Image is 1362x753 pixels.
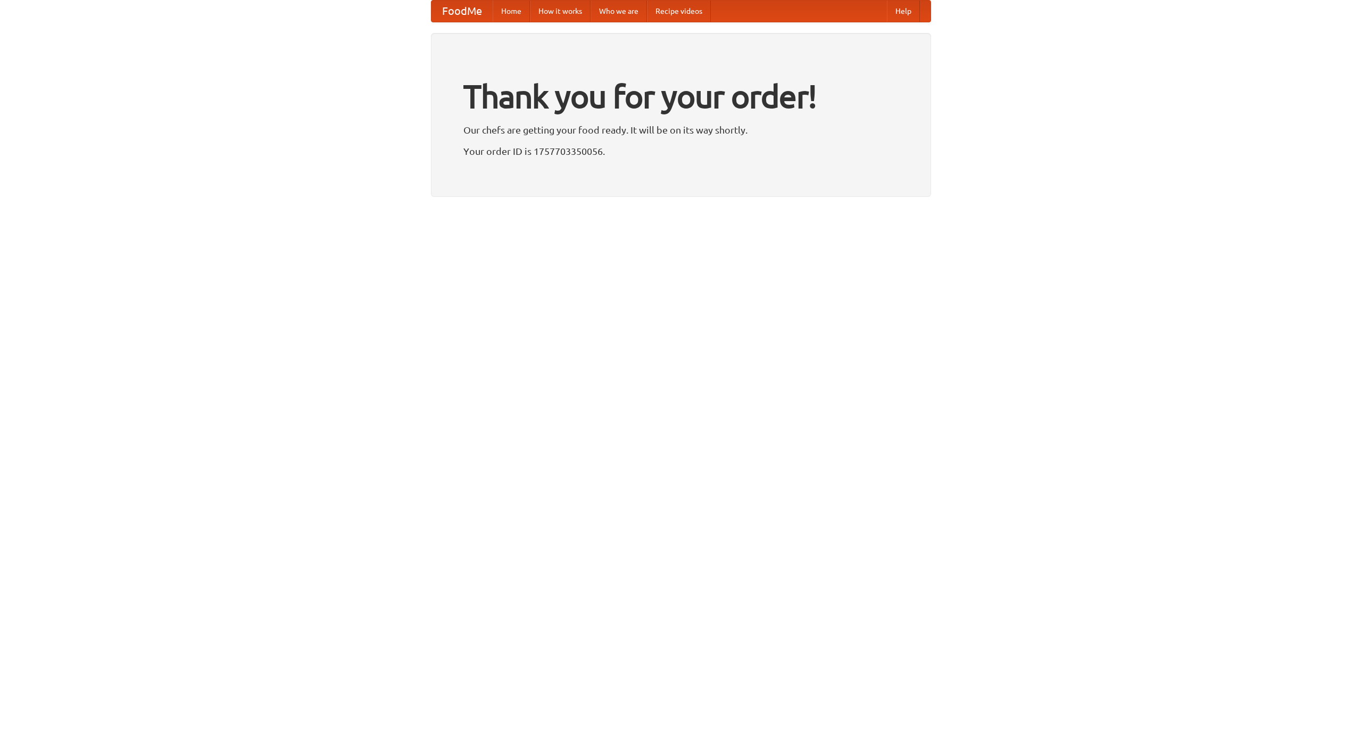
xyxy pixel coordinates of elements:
h1: Thank you for your order! [463,71,899,122]
a: FoodMe [431,1,493,22]
p: Our chefs are getting your food ready. It will be on its way shortly. [463,122,899,138]
a: Home [493,1,530,22]
p: Your order ID is 1757703350056. [463,143,899,159]
a: Who we are [591,1,647,22]
a: Recipe videos [647,1,711,22]
a: How it works [530,1,591,22]
a: Help [887,1,920,22]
